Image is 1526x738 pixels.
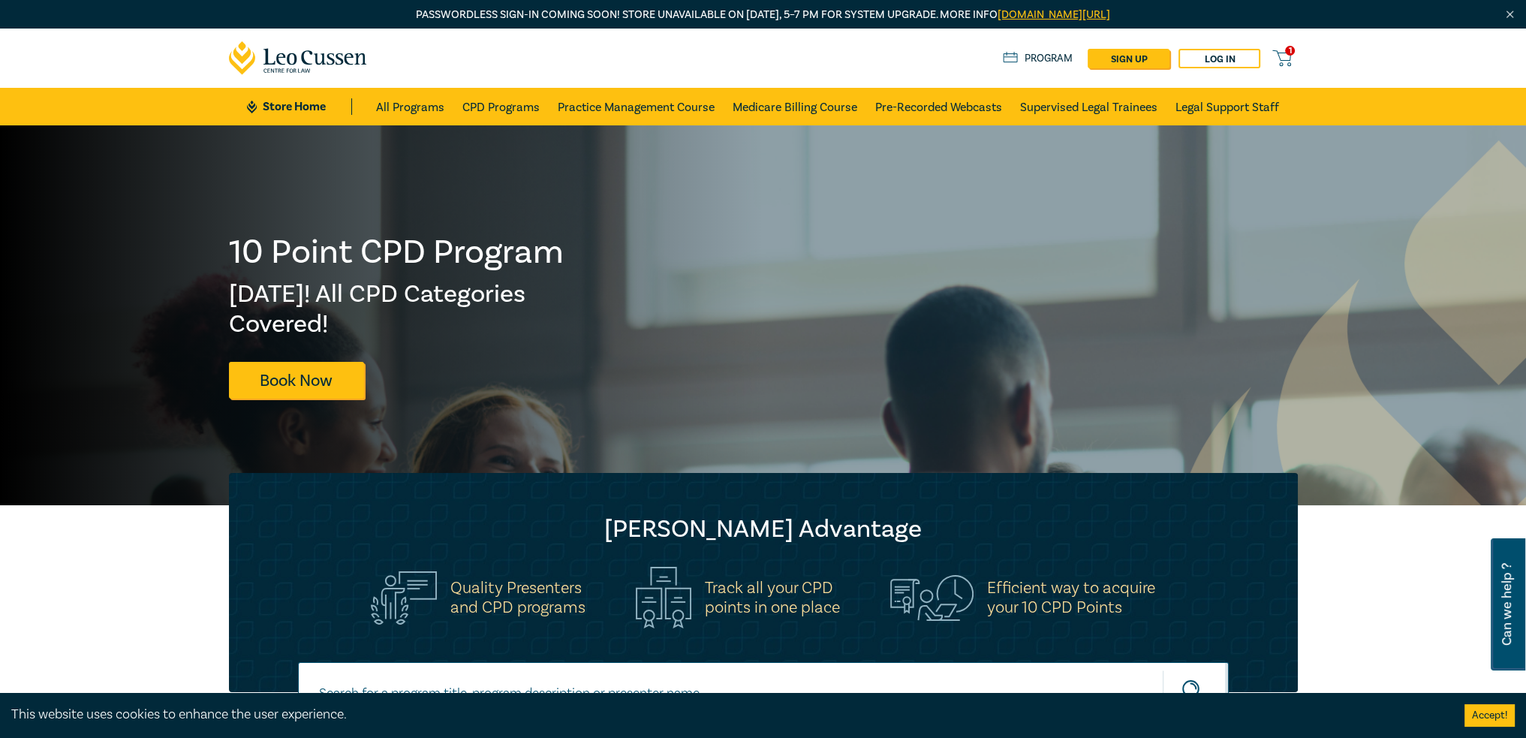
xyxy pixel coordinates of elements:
h2: [DATE]! All CPD Categories Covered! [229,279,565,339]
a: Legal Support Staff [1175,88,1279,125]
a: Book Now [229,362,364,399]
a: Program [1003,50,1073,67]
a: All Programs [376,88,444,125]
h5: Track all your CPD points in one place [705,578,840,617]
a: [DOMAIN_NAME][URL] [998,8,1110,22]
input: Search for a program title, program description or presenter name [298,662,1229,723]
a: Log in [1178,49,1260,68]
h5: Quality Presenters and CPD programs [450,578,585,617]
span: Can we help ? [1500,547,1514,661]
p: Passwordless sign-in coming soon! Store unavailable on [DATE], 5–7 PM for system upgrade. More info [229,7,1298,23]
a: Supervised Legal Trainees [1020,88,1157,125]
img: Track all your CPD<br>points in one place [636,567,691,628]
a: Practice Management Course [558,88,715,125]
a: CPD Programs [462,88,540,125]
a: sign up [1088,49,1169,68]
a: Store Home [247,98,351,115]
a: Pre-Recorded Webcasts [875,88,1002,125]
div: This website uses cookies to enhance the user experience. [11,705,1442,724]
button: Accept cookies [1464,704,1515,727]
span: 1 [1285,46,1295,56]
h1: 10 Point CPD Program [229,233,565,272]
img: Quality Presenters<br>and CPD programs [371,571,437,625]
img: Efficient way to acquire<br>your 10 CPD Points [890,575,974,620]
h5: Efficient way to acquire your 10 CPD Points [987,578,1155,617]
h2: [PERSON_NAME] Advantage [259,514,1268,544]
img: Close [1503,8,1516,21]
a: Medicare Billing Course [733,88,857,125]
